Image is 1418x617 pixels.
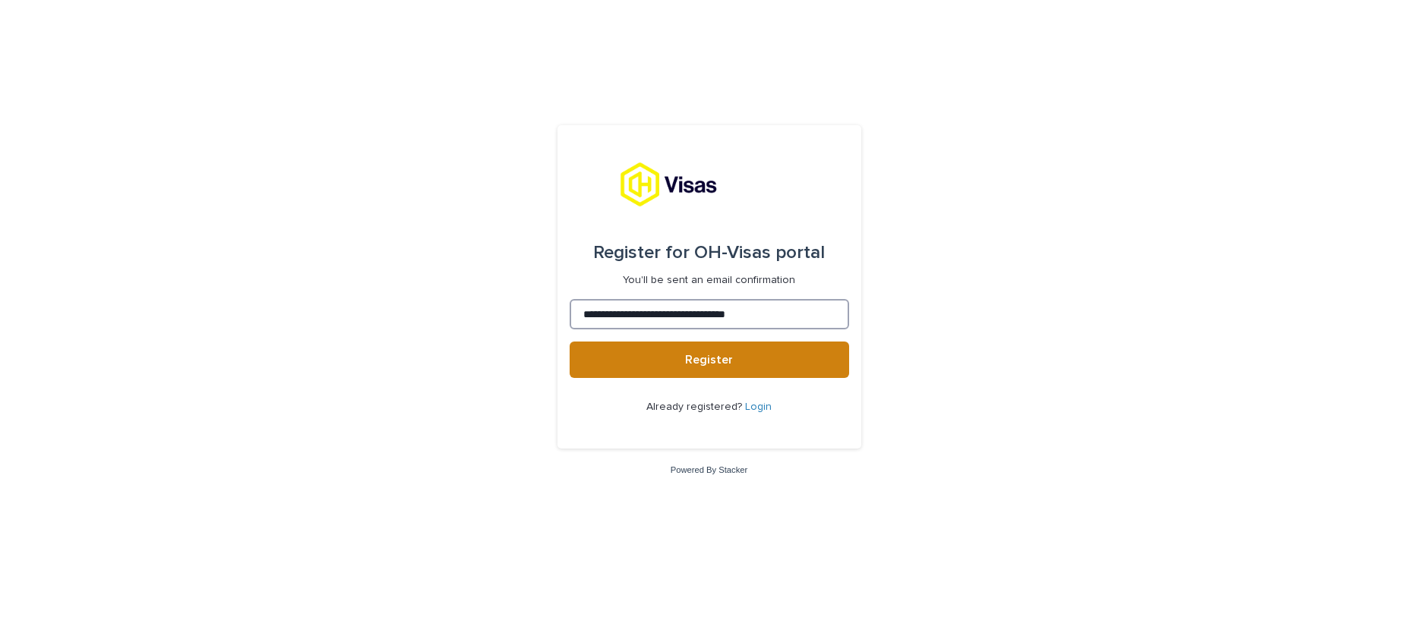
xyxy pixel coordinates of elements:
[570,342,849,378] button: Register
[646,401,745,412] span: Already registered?
[620,162,797,207] img: tx8HrbJQv2PFQx4TXEq5
[623,274,795,287] p: You'll be sent an email confirmation
[671,465,747,474] a: Powered By Stacker
[685,354,733,366] span: Register
[593,231,825,274] div: OH-Visas portal
[593,244,690,262] span: Register for
[745,401,772,412] a: Login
